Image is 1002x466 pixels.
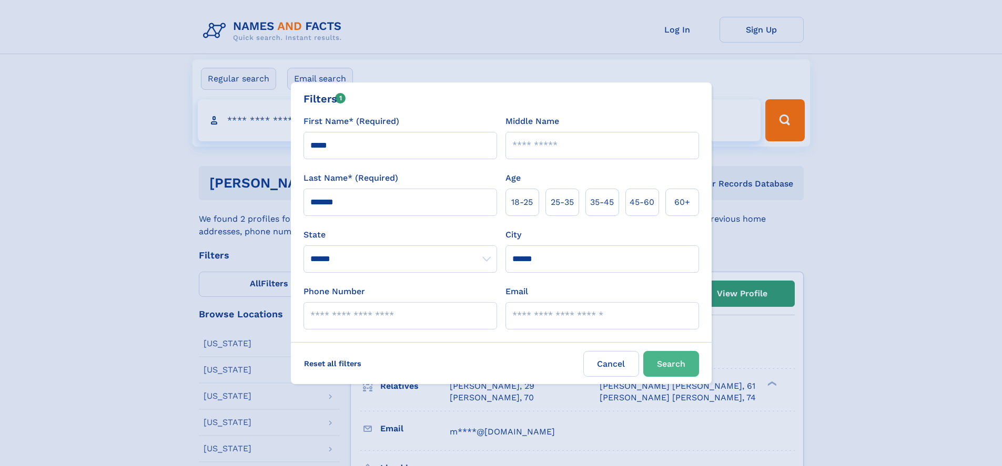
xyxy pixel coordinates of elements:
label: Age [505,172,521,184]
label: Phone Number [303,285,365,298]
label: State [303,229,497,241]
span: 18‑25 [511,196,533,209]
span: 60+ [674,196,690,209]
div: Filters [303,91,346,107]
span: 25‑35 [551,196,574,209]
label: Last Name* (Required) [303,172,398,184]
button: Search [643,351,699,377]
label: Cancel [583,351,639,377]
label: City [505,229,521,241]
label: Email [505,285,528,298]
label: First Name* (Required) [303,115,399,128]
label: Reset all filters [297,351,368,376]
span: 45‑60 [630,196,654,209]
span: 35‑45 [590,196,614,209]
label: Middle Name [505,115,559,128]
